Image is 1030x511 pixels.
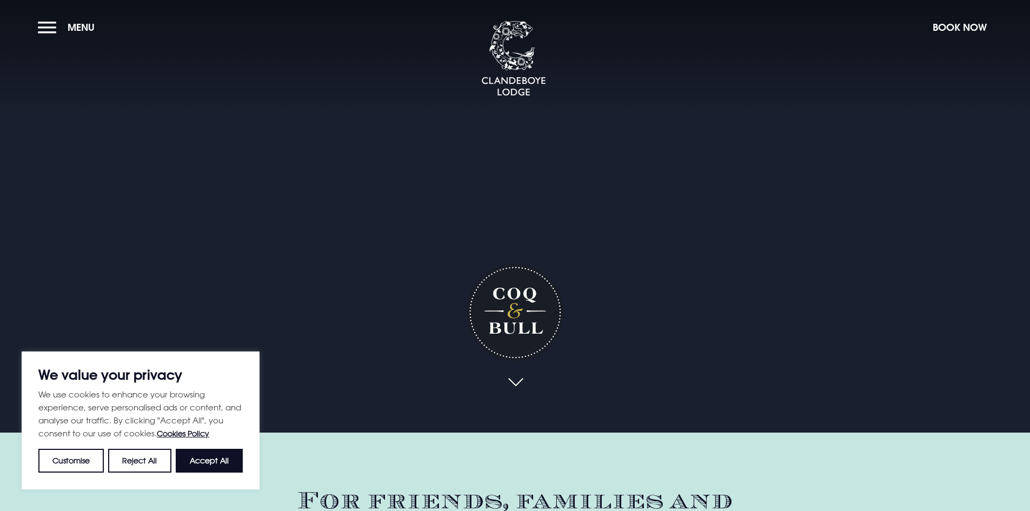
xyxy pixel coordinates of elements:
[108,449,171,473] button: Reject All
[467,264,563,361] h1: Coq & Bull
[38,388,243,440] p: We use cookies to enhance your browsing experience, serve personalised ads or content, and analys...
[38,368,243,381] p: We value your privacy
[927,16,992,39] button: Book Now
[22,351,260,489] div: We value your privacy
[68,21,95,34] span: Menu
[481,21,546,97] img: Clandeboye Lodge
[157,429,209,438] a: Cookies Policy
[38,449,104,473] button: Customise
[176,449,243,473] button: Accept All
[38,16,100,39] button: Menu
